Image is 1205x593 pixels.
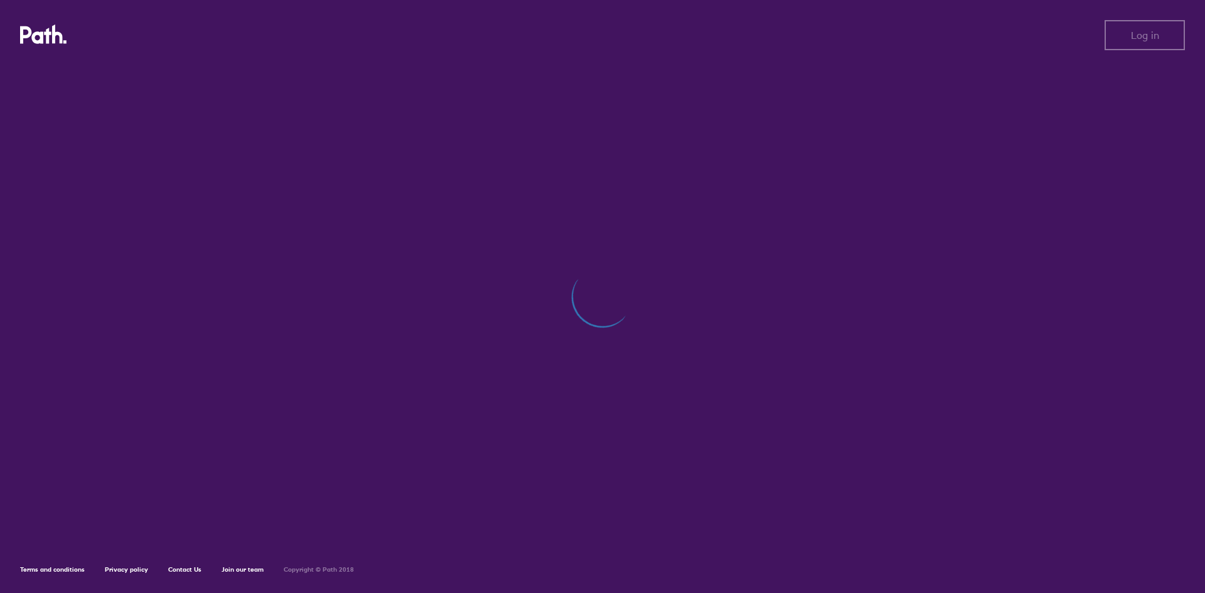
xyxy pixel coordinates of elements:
a: Join our team [222,565,264,574]
a: Contact Us [168,565,201,574]
h6: Copyright © Path 2018 [284,566,354,574]
a: Terms and conditions [20,565,85,574]
span: Log in [1131,29,1159,41]
a: Privacy policy [105,565,148,574]
button: Log in [1105,20,1185,50]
